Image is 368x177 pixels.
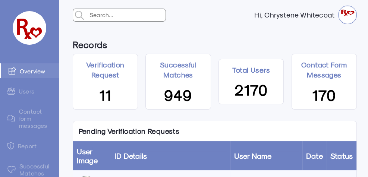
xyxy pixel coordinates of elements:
[114,151,147,160] a: ID Details
[234,151,272,160] a: User Name
[146,60,210,80] p: Successful Matches
[77,147,98,165] a: User Image
[254,11,338,19] strong: Hi, Chrystene Whitecoat
[306,151,323,160] a: Date
[73,35,107,54] h6: Records
[7,142,14,149] img: admin-ic-report.svg
[99,85,111,104] span: 11
[232,65,270,75] p: Total Users
[9,67,16,75] img: admin-ic-overview.svg
[88,9,166,21] input: Search...
[73,60,138,80] p: Verification Request
[312,85,336,104] span: 170
[73,9,86,22] img: admin-search.svg
[73,121,185,141] p: Pending Verification Requests
[292,60,356,80] p: Contact Form Messages
[7,166,16,173] img: matched.svg
[164,85,192,104] span: 949
[7,115,15,122] img: admin-ic-contact-message.svg
[235,80,268,98] span: 2170
[7,88,15,95] img: admin-ic-users.svg
[330,151,353,160] a: Status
